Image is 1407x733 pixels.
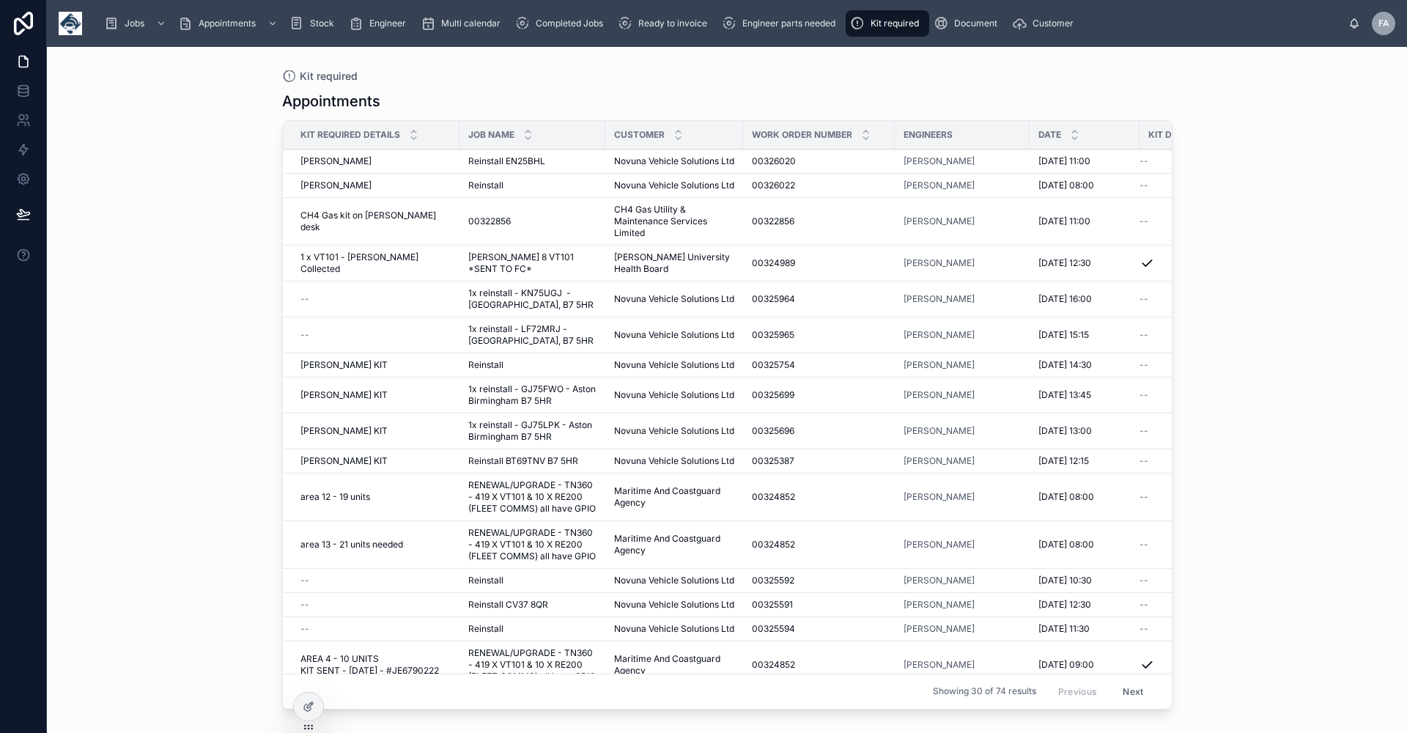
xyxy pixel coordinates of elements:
[933,686,1036,698] span: Showing 30 of 74 results
[300,425,451,437] a: [PERSON_NAME] KIT
[174,10,285,37] a: Appointments
[1038,359,1092,371] span: [DATE] 14:30
[871,18,919,29] span: Kit required
[752,623,795,635] span: 00325594
[1038,155,1090,167] span: [DATE] 11:00
[904,623,975,635] span: [PERSON_NAME]
[614,180,734,191] span: Novuna Vehicle Solutions Ltd
[59,12,82,35] img: App logo
[468,479,597,515] span: RENEWAL/UPGRADE - TN360 - 419 X VT101 & 10 X RE200 (FLEET COMMS) all have GPIO
[904,425,1021,437] a: [PERSON_NAME]
[1038,539,1094,550] span: [DATE] 08:00
[752,359,886,371] a: 00325754
[752,623,886,635] a: 00325594
[904,329,975,341] a: [PERSON_NAME]
[752,257,795,269] span: 00324989
[752,293,795,305] span: 00325964
[1140,293,1148,305] span: --
[904,539,1021,550] a: [PERSON_NAME]
[300,455,388,467] span: [PERSON_NAME] KIT
[1038,389,1091,401] span: [DATE] 13:45
[300,491,370,503] span: area 12 - 19 units
[1038,257,1091,269] span: [DATE] 12:30
[752,257,886,269] a: 00324989
[904,455,975,467] a: [PERSON_NAME]
[1140,216,1148,227] span: --
[1140,539,1232,550] a: --
[1140,389,1232,401] a: --
[536,18,603,29] span: Completed Jobs
[1038,599,1091,611] span: [DATE] 12:30
[468,180,503,191] span: Reinstall
[904,129,953,141] span: Engineers
[904,359,975,371] a: [PERSON_NAME]
[614,623,734,635] span: Novuna Vehicle Solutions Ltd
[614,293,734,305] span: Novuna Vehicle Solutions Ltd
[1140,623,1232,635] a: --
[752,575,794,586] span: 00325592
[614,389,734,401] a: Novuna Vehicle Solutions Ltd
[344,10,416,37] a: Engineer
[904,623,1021,635] a: [PERSON_NAME]
[904,575,975,586] span: [PERSON_NAME]
[300,359,451,371] a: [PERSON_NAME] KIT
[904,659,1021,671] a: [PERSON_NAME]
[300,69,358,84] span: Kit required
[1148,129,1222,141] span: Kit Despatched
[468,419,597,443] span: 1x reinstall - GJ75LPK - Aston Birmingham B7 5HR
[904,599,1021,611] a: [PERSON_NAME]
[904,425,975,437] span: [PERSON_NAME]
[614,653,734,677] span: Maritime And Coastguard Agency
[1140,155,1232,167] a: --
[904,293,975,305] span: [PERSON_NAME]
[614,575,734,586] span: Novuna Vehicle Solutions Ltd
[1038,329,1089,341] span: [DATE] 15:15
[468,323,597,347] a: 1x reinstall - LF72MRJ - [GEOGRAPHIC_DATA], B7 5HR
[416,10,511,37] a: Multi calendar
[752,491,795,503] span: 00324852
[468,623,503,635] span: Reinstall
[1140,389,1148,401] span: --
[1112,680,1153,703] button: Next
[300,575,451,586] a: --
[904,329,1021,341] a: [PERSON_NAME]
[1038,293,1131,305] a: [DATE] 16:00
[1140,575,1232,586] a: --
[1140,455,1148,467] span: --
[125,18,144,29] span: Jobs
[300,180,451,191] a: [PERSON_NAME]
[1140,180,1232,191] a: --
[614,251,734,275] a: [PERSON_NAME] University Health Board
[904,389,1021,401] a: [PERSON_NAME]
[1038,575,1131,586] a: [DATE] 10:30
[300,180,372,191] span: [PERSON_NAME]
[300,653,451,677] a: AREA 4 - 10 UNITS KIT SENT - [DATE] - #JE6790222
[511,10,613,37] a: Completed Jobs
[1038,425,1131,437] a: [DATE] 13:00
[614,599,734,611] a: Novuna Vehicle Solutions Ltd
[1038,659,1131,671] a: [DATE] 09:00
[904,155,975,167] a: [PERSON_NAME]
[614,329,734,341] a: Novuna Vehicle Solutions Ltd
[300,389,451,401] a: [PERSON_NAME] KIT
[300,599,451,611] a: --
[300,599,309,611] span: --
[752,155,796,167] span: 00326020
[300,425,388,437] span: [PERSON_NAME] KIT
[468,383,597,407] span: 1x reinstall - GJ75FWO - Aston Birmingham B7 5HR
[904,389,975,401] a: [PERSON_NAME]
[614,533,734,556] a: Maritime And Coastguard Agency
[1038,129,1061,141] span: Date
[1140,293,1232,305] a: --
[1008,10,1084,37] a: Customer
[752,155,886,167] a: 00326020
[1140,575,1148,586] span: --
[310,18,334,29] span: Stock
